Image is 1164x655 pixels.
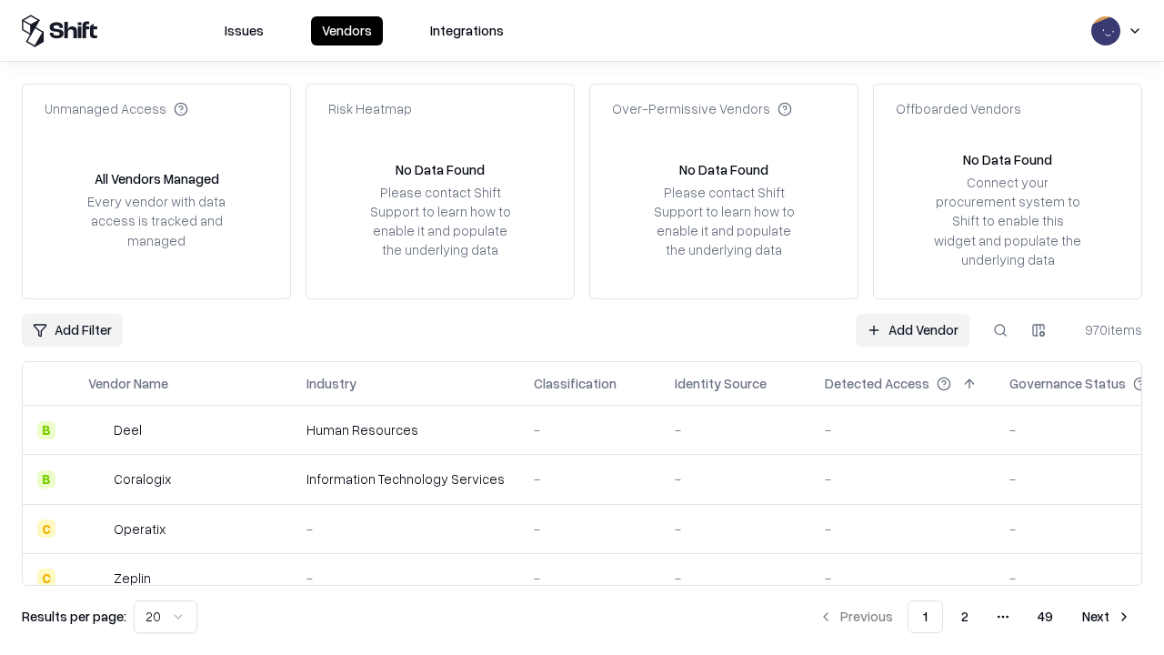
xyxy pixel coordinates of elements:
[114,420,142,439] div: Deel
[679,160,768,179] div: No Data Found
[88,421,106,439] img: Deel
[534,569,646,588] div: -
[22,607,126,626] p: Results per page:
[896,99,1021,118] div: Offboarded Vendors
[306,420,505,439] div: Human Resources
[88,569,106,587] img: Zeplin
[311,16,383,45] button: Vendors
[306,374,356,393] div: Industry
[534,374,617,393] div: Classification
[963,150,1052,169] div: No Data Found
[306,569,505,588] div: -
[214,16,275,45] button: Issues
[22,314,123,347] button: Add Filter
[1069,320,1142,339] div: 970 items
[95,169,219,188] div: All Vendors Managed
[1071,600,1142,633] button: Next
[947,600,983,633] button: 2
[648,183,799,260] div: Please contact Shift Support to learn how to enable it and populate the underlying data
[675,469,796,489] div: -
[675,420,796,439] div: -
[114,519,166,539] div: Operatix
[365,183,516,260] div: Please contact Shift Support to learn how to enable it and populate the underlying data
[37,569,55,587] div: C
[534,519,646,539] div: -
[37,519,55,538] div: C
[88,470,106,489] img: Coralogix
[88,374,168,393] div: Vendor Name
[825,374,929,393] div: Detected Access
[808,600,1142,633] nav: pagination
[1023,600,1068,633] button: 49
[825,469,980,489] div: -
[37,470,55,489] div: B
[908,600,943,633] button: 1
[825,519,980,539] div: -
[37,421,55,439] div: B
[675,519,796,539] div: -
[114,569,151,588] div: Zeplin
[534,420,646,439] div: -
[81,192,232,249] div: Every vendor with data access is tracked and managed
[825,420,980,439] div: -
[534,469,646,489] div: -
[675,374,767,393] div: Identity Source
[45,99,188,118] div: Unmanaged Access
[856,314,969,347] a: Add Vendor
[88,519,106,538] img: Operatix
[675,569,796,588] div: -
[114,469,171,489] div: Coralogix
[825,569,980,588] div: -
[306,469,505,489] div: Information Technology Services
[1009,374,1126,393] div: Governance Status
[306,519,505,539] div: -
[612,99,792,118] div: Over-Permissive Vendors
[396,160,485,179] div: No Data Found
[932,173,1083,269] div: Connect your procurement system to Shift to enable this widget and populate the underlying data
[328,99,412,118] div: Risk Heatmap
[419,16,515,45] button: Integrations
